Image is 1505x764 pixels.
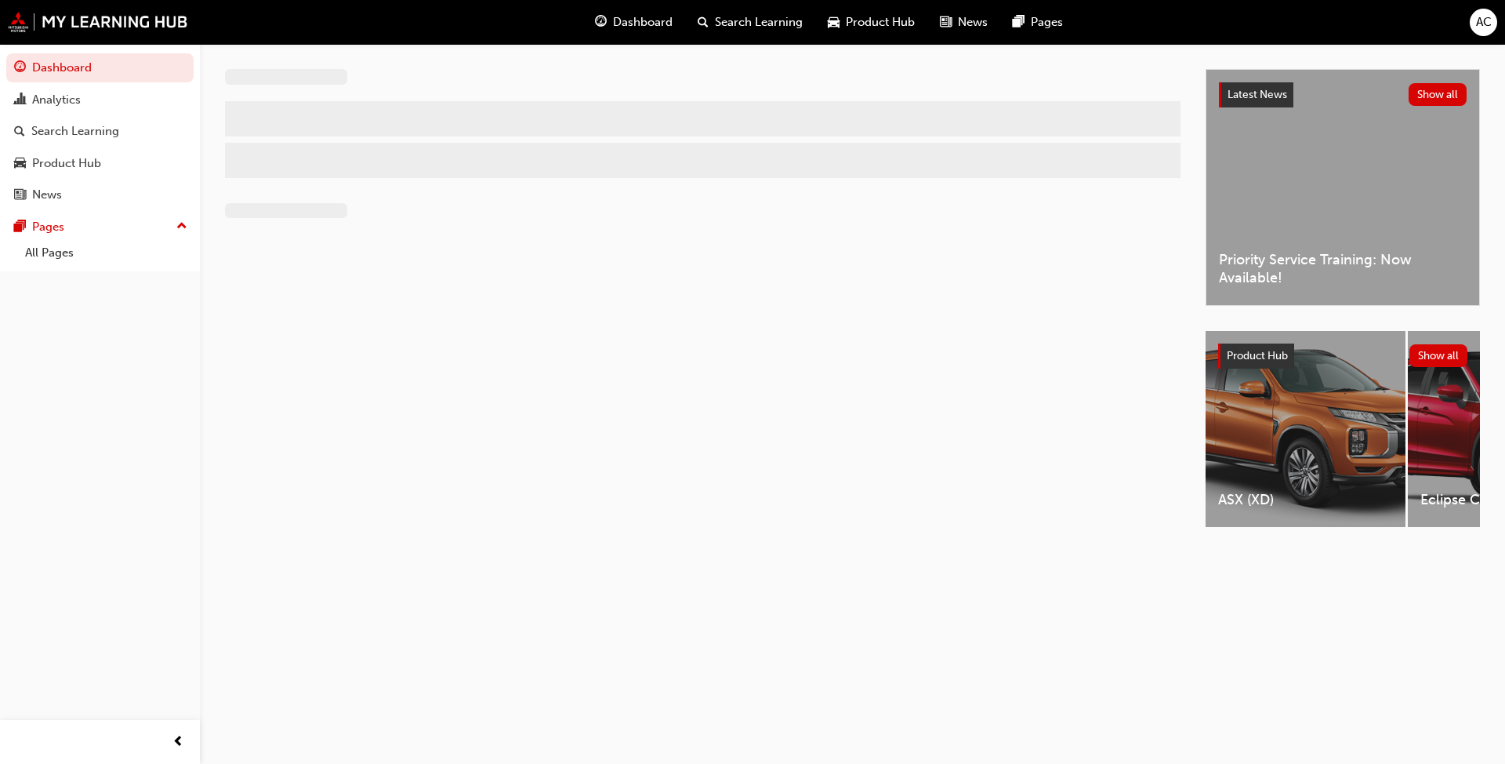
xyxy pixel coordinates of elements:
span: car-icon [828,13,840,32]
button: Show all [1409,83,1467,106]
span: pages-icon [1013,13,1024,32]
div: Pages [32,218,64,236]
span: guage-icon [595,13,607,32]
span: guage-icon [14,61,26,75]
span: ASX (XD) [1218,491,1393,509]
a: Analytics [6,85,194,115]
span: news-icon [14,188,26,202]
a: All Pages [19,241,194,265]
a: ASX (XD) [1206,331,1405,527]
span: chart-icon [14,93,26,107]
span: Search Learning [715,13,803,31]
span: pages-icon [14,220,26,235]
a: pages-iconPages [1000,6,1075,38]
a: Latest NewsShow all [1219,82,1467,107]
div: Analytics [32,91,81,109]
span: Priority Service Training: Now Available! [1219,251,1467,286]
button: Pages [6,213,194,242]
a: Dashboard [6,53,194,82]
span: prev-icon [172,733,184,752]
a: Search Learning [6,117,194,146]
div: News [32,186,62,204]
a: Latest NewsShow allPriority Service Training: Now Available! [1206,69,1480,306]
a: guage-iconDashboard [582,6,685,38]
a: search-iconSearch Learning [685,6,815,38]
a: Product Hub [6,149,194,178]
span: Product Hub [846,13,915,31]
button: DashboardAnalyticsSearch LearningProduct HubNews [6,50,194,213]
span: Latest News [1228,88,1287,101]
div: Product Hub [32,155,101,173]
div: Search Learning [31,122,119,140]
span: up-icon [176,216,187,237]
span: AC [1476,13,1492,31]
span: search-icon [14,125,25,139]
a: Product HubShow all [1218,344,1467,369]
img: mmal [8,12,188,32]
span: news-icon [940,13,952,32]
a: news-iconNews [927,6,1000,38]
span: News [958,13,988,31]
span: search-icon [698,13,709,32]
a: News [6,180,194,209]
span: Dashboard [613,13,673,31]
span: Product Hub [1227,349,1288,362]
button: Show all [1409,344,1468,367]
span: Pages [1031,13,1063,31]
span: car-icon [14,157,26,171]
button: AC [1470,9,1497,36]
a: car-iconProduct Hub [815,6,927,38]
